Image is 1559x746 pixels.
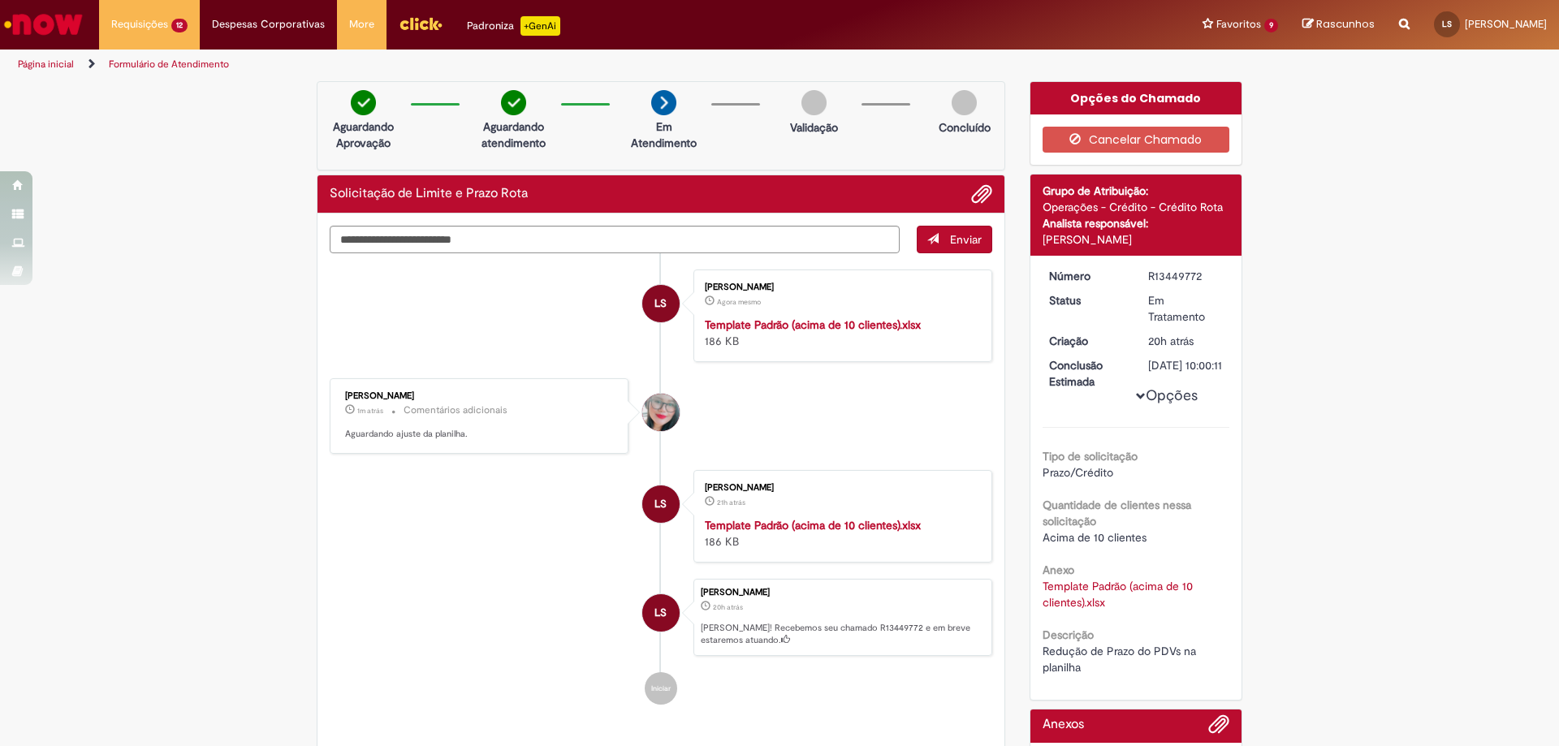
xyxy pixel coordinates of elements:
[651,90,676,115] img: arrow-next.png
[642,485,680,523] div: Luca Assumpcao De Souza
[404,403,507,417] small: Comentários adicionais
[701,622,983,647] p: [PERSON_NAME]! Recebemos seu chamado R13449772 e em breve estaremos atuando.
[642,285,680,322] div: Luca Assumpcao De Souza
[467,16,560,36] div: Padroniza
[1037,333,1137,349] dt: Criação
[330,226,900,253] textarea: Digite sua mensagem aqui...
[713,602,743,612] time: 26/08/2025 16:59:05
[330,253,992,721] ul: Histórico de tíquete
[1043,231,1230,248] div: [PERSON_NAME]
[501,90,526,115] img: check-circle-green.png
[1037,357,1137,390] dt: Conclusão Estimada
[1043,530,1147,545] span: Acima de 10 clientes
[1148,333,1224,349] div: 26/08/2025 16:59:05
[950,232,982,247] span: Enviar
[1148,334,1194,348] time: 26/08/2025 16:59:05
[654,284,667,323] span: LS
[1208,714,1229,743] button: Adicionar anexos
[2,8,85,41] img: ServiceNow
[790,119,838,136] p: Validação
[1442,19,1452,29] span: LS
[624,119,703,151] p: Em Atendimento
[701,588,983,597] div: [PERSON_NAME]
[171,19,188,32] span: 12
[1043,199,1230,215] div: Operações - Crédito - Crédito Rota
[1043,718,1084,732] h2: Anexos
[705,317,975,349] div: 186 KB
[1043,183,1230,199] div: Grupo de Atribuição:
[399,11,443,36] img: click_logo_yellow_360x200.png
[111,16,168,32] span: Requisições
[654,593,667,632] span: LS
[324,119,403,151] p: Aguardando Aprovação
[474,119,553,151] p: Aguardando atendimento
[1148,268,1224,284] div: R13449772
[1148,292,1224,325] div: Em Tratamento
[520,16,560,36] p: +GenAi
[1216,16,1261,32] span: Favoritos
[971,183,992,205] button: Adicionar anexos
[705,317,921,332] a: Template Padrão (acima de 10 clientes).xlsx
[1043,498,1191,528] b: Quantidade de clientes nessa solicitação
[12,50,1027,80] ul: Trilhas de página
[351,90,376,115] img: check-circle-green.png
[705,282,975,292] div: [PERSON_NAME]
[1316,16,1375,32] span: Rascunhos
[1148,357,1224,373] div: [DATE] 10:00:11
[1030,82,1242,114] div: Opções do Chamado
[1037,268,1137,284] dt: Número
[1043,579,1196,610] a: Download de Template Padrão (acima de 10 clientes).xlsx
[345,428,615,441] p: Aguardando ajuste da planilha.
[1302,17,1375,32] a: Rascunhos
[1043,215,1230,231] div: Analista responsável:
[1043,563,1074,577] b: Anexo
[705,517,975,550] div: 186 KB
[717,297,761,307] time: 27/08/2025 13:27:06
[654,485,667,524] span: LS
[717,498,745,507] span: 21h atrás
[705,518,921,533] a: Template Padrão (acima de 10 clientes).xlsx
[939,119,991,136] p: Concluído
[717,498,745,507] time: 26/08/2025 16:56:30
[717,297,761,307] span: Agora mesmo
[713,602,743,612] span: 20h atrás
[109,58,229,71] a: Formulário de Atendimento
[349,16,374,32] span: More
[801,90,827,115] img: img-circle-grey.png
[345,391,615,401] div: [PERSON_NAME]
[1465,17,1547,31] span: [PERSON_NAME]
[212,16,325,32] span: Despesas Corporativas
[18,58,74,71] a: Página inicial
[1037,292,1137,308] dt: Status
[357,406,383,416] time: 27/08/2025 13:26:05
[1043,627,1094,642] b: Descrição
[1264,19,1278,32] span: 9
[917,226,992,253] button: Enviar
[330,187,528,201] h2: Solicitação de Limite e Prazo Rota Histórico de tíquete
[705,483,975,493] div: [PERSON_NAME]
[1148,334,1194,348] span: 20h atrás
[642,394,680,431] div: undefined Online
[1043,127,1230,153] button: Cancelar Chamado
[952,90,977,115] img: img-circle-grey.png
[330,579,992,657] li: Luca Assumpcao De Souza
[1043,449,1138,464] b: Tipo de solicitação
[1043,644,1199,675] span: Redução de Prazo do PDVs na planilha
[357,406,383,416] span: 1m atrás
[642,594,680,632] div: Luca Assumpcao De Souza
[1043,465,1113,480] span: Prazo/Crédito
